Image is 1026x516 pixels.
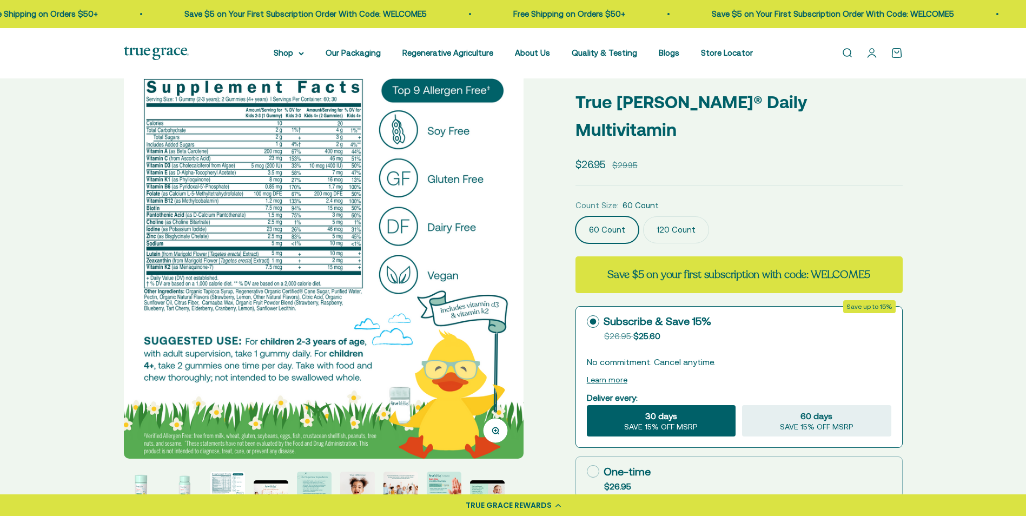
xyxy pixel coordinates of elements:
[383,472,418,506] img: True Littles® Daily Kids Multivitamin
[515,48,550,57] a: About Us
[297,472,332,510] button: Go to item 5
[210,472,245,510] button: Go to item 3
[509,9,621,18] a: Free Shipping on Orders $50+
[575,199,618,212] legend: Count Size:
[607,267,870,282] strong: Save $5 on your first subscription with code: WELCOME5
[297,472,332,506] img: True Littles® Daily Kids Multivitamin
[623,199,659,212] span: 60 Count
[708,8,950,21] p: Save $5 on Your First Subscription Order With Code: WELCOME5
[167,472,202,506] img: True Littles® Daily Kids Multivitamin
[427,472,461,506] img: True Littles® Daily Kids Multivitamin
[470,480,505,510] button: Go to item 9
[612,159,638,172] compare-at-price: $29.95
[402,48,493,57] a: Regenerative Agriculture
[572,48,637,57] a: Quality & Testing
[210,472,245,506] img: True Littles® Daily Kids Multivitamin
[274,47,304,59] summary: Shop
[167,472,202,510] button: Go to item 2
[575,156,606,173] sale-price: $26.95
[124,59,524,459] img: True Littles® Daily Kids Multivitamin
[383,472,418,510] button: Go to item 7
[466,500,552,511] div: TRUE GRACE REWARDS
[427,472,461,510] button: Go to item 8
[124,472,158,510] button: Go to item 1
[701,48,753,57] a: Store Locator
[575,88,903,143] p: True [PERSON_NAME]® Daily Multivitamin
[326,48,381,57] a: Our Packaging
[181,8,423,21] p: Save $5 on Your First Subscription Order With Code: WELCOME5
[659,48,679,57] a: Blogs
[124,472,158,506] img: True Littles® Daily Kids Multivitamin
[340,472,375,510] button: Go to item 6
[340,472,375,506] img: True Littles® Daily Kids Multivitamin
[254,480,288,510] button: Go to item 4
